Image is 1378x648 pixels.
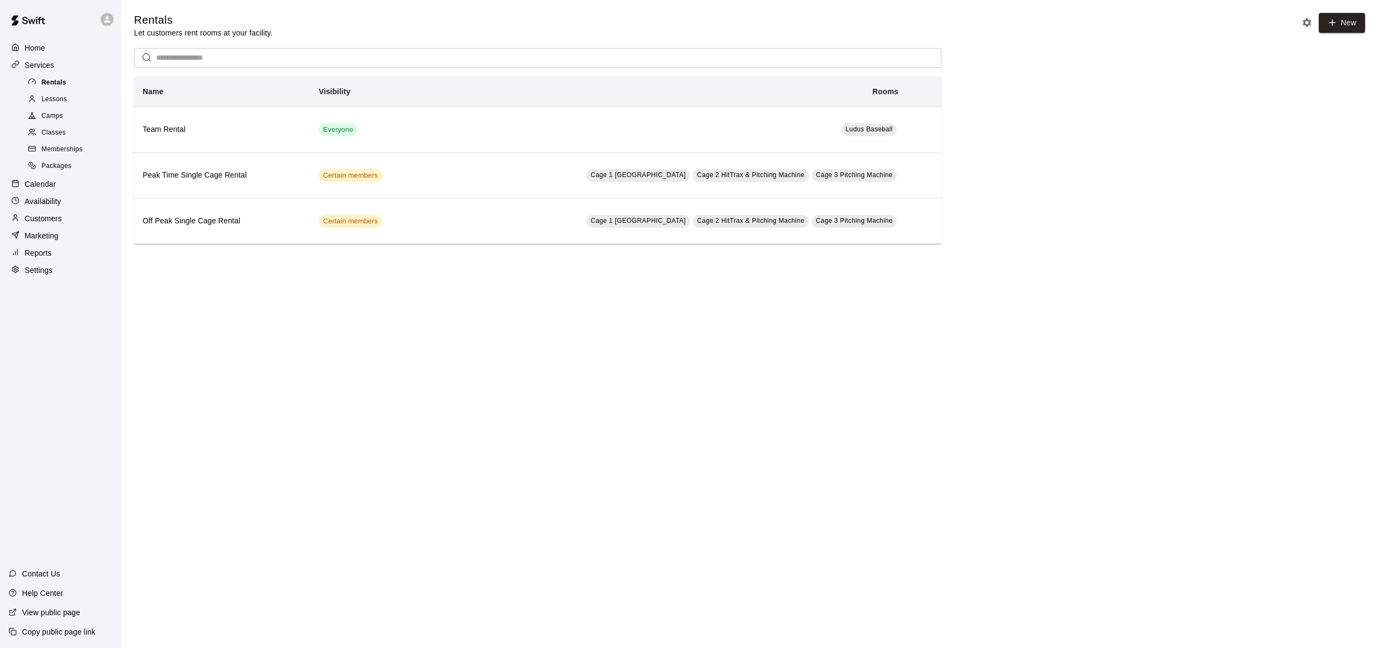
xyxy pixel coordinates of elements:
div: This service is visible to only customers with certain memberships. Check the service pricing for... [319,169,382,182]
span: Packages [41,161,72,172]
a: Home [9,40,113,56]
a: Classes [26,125,121,142]
span: Memberships [41,144,82,155]
p: Home [25,43,45,53]
a: Rentals [26,74,121,91]
span: Camps [41,111,63,122]
span: Cage 2 HitTrax & Pitching Machine [697,217,805,224]
p: Availability [25,196,61,207]
p: View public page [22,607,80,618]
h5: Rentals [134,13,272,27]
div: Packages [26,159,117,174]
h6: Peak Time Single Cage Rental [143,170,301,181]
span: Rentals [41,78,66,88]
b: Name [143,87,164,96]
a: Customers [9,210,113,227]
b: Rooms [873,87,898,96]
div: This service is visible to only customers with certain memberships. Check the service pricing for... [319,215,382,228]
p: Marketing [25,230,59,241]
h6: Team Rental [143,124,301,136]
div: Classes [26,125,117,140]
span: Cage 1 [GEOGRAPHIC_DATA] [590,217,686,224]
b: Visibility [319,87,350,96]
a: Camps [26,108,121,125]
span: Certain members [319,171,382,181]
span: Classes [41,128,66,138]
div: Camps [26,109,117,124]
a: New [1319,13,1365,33]
a: Reports [9,245,113,261]
p: Settings [25,265,53,276]
p: Let customers rent rooms at your facility. [134,27,272,38]
span: Ludus Baseball [846,125,893,133]
p: Calendar [25,179,56,189]
span: Everyone [319,125,357,135]
p: Copy public page link [22,626,95,637]
a: Services [9,57,113,73]
span: Cage 1 [GEOGRAPHIC_DATA] [590,171,686,179]
p: Reports [25,248,52,258]
button: Rental settings [1299,15,1315,31]
a: Availability [9,193,113,209]
a: Settings [9,262,113,278]
div: Lessons [26,92,117,107]
a: Memberships [26,142,121,158]
span: Cage 3 Pitching Machine [816,217,893,224]
a: Marketing [9,228,113,244]
div: This service is visible to all of your customers [319,123,357,136]
p: Contact Us [22,568,60,579]
span: Cage 3 Pitching Machine [816,171,893,179]
p: Help Center [22,588,63,598]
div: Rentals [26,75,117,90]
table: simple table [134,76,941,244]
p: Customers [25,213,62,224]
span: Cage 2 HitTrax & Pitching Machine [697,171,805,179]
h6: Off Peak Single Cage Rental [143,215,301,227]
div: Memberships [26,142,117,157]
a: Packages [26,158,121,175]
span: Certain members [319,216,382,227]
p: Services [25,60,54,71]
a: Calendar [9,176,113,192]
span: Lessons [41,94,67,105]
a: Lessons [26,91,121,108]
